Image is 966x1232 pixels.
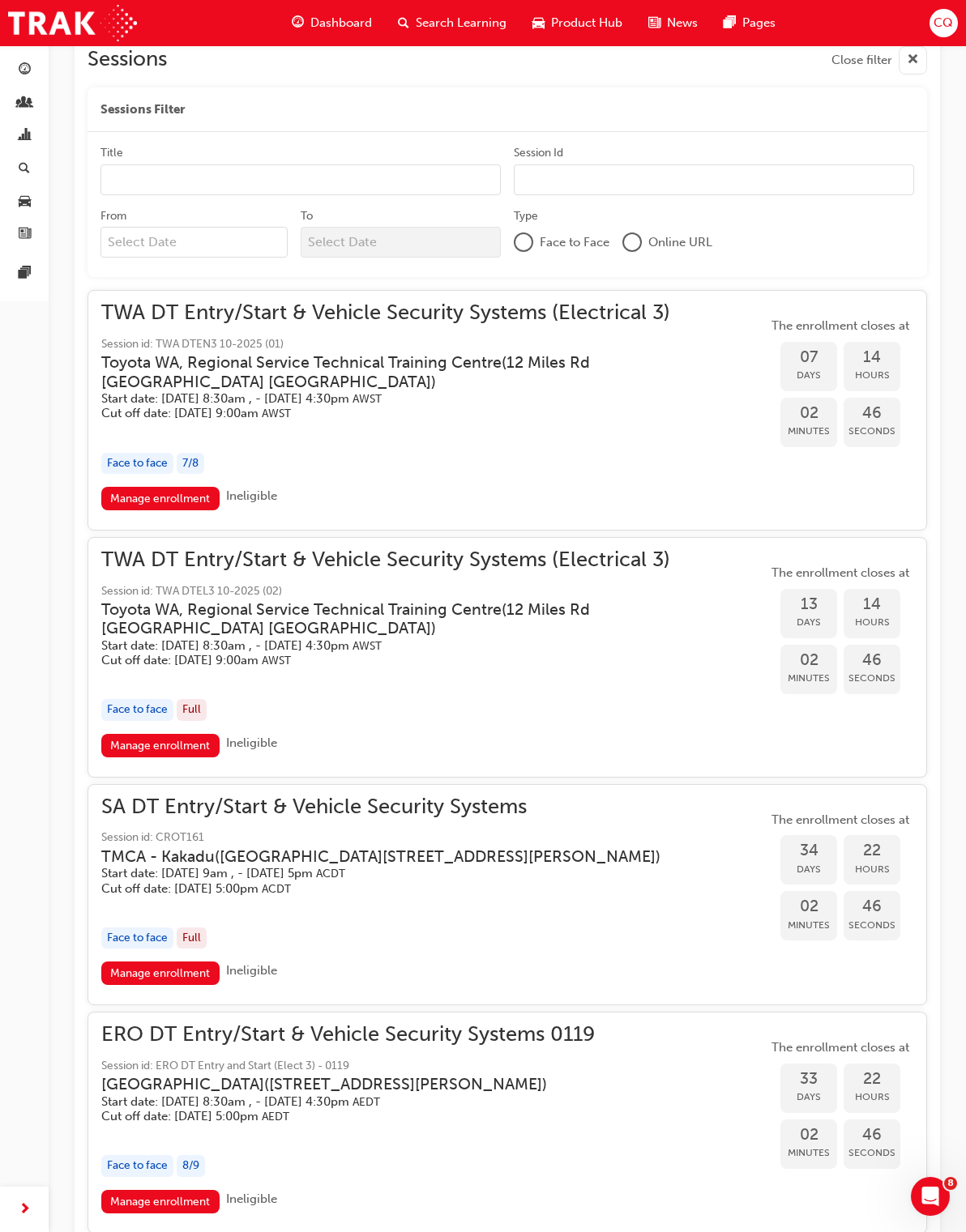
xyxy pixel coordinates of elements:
[101,335,767,354] span: Session id: TWA DTEN3 10-2025 (01)
[101,734,220,757] a: Manage enrollment
[780,1126,837,1145] span: 02
[648,233,712,252] span: Online URL
[101,1025,913,1219] button: ERO DT Entry/Start & Vehicle Security Systems 0119Session id: ERO DT Entry and Start (Elect 3) - ...
[100,208,126,224] div: From
[101,304,767,322] span: TWA DT Entry/Start & Vehicle Security Systems (Electrical 3)
[101,304,913,517] button: TWA DT Entry/Start & Vehicle Security Systems (Electrical 3)Session id: TWA DTEN3 10-2025 (01)Toy...
[844,1088,900,1106] span: Hours
[279,6,385,40] a: guage-iconDashboard
[844,595,900,614] span: 14
[316,867,345,880] span: Australian Central Daylight Time ACDT
[767,564,913,582] span: The enrollment closes at
[19,63,31,78] span: guage-icon
[19,129,31,143] span: chart-icon
[911,1177,950,1216] iframe: Intercom live chat
[177,1155,205,1177] div: 8 / 9
[934,14,953,32] span: CQ
[19,194,31,209] span: car-icon
[301,208,313,224] div: To
[101,487,220,510] a: Manage enrollment
[780,613,837,632] span: Days
[780,897,837,916] span: 02
[844,366,900,385] span: Hours
[780,1088,837,1106] span: Days
[101,453,173,475] div: Face to face
[262,654,291,667] span: Australian Western Standard Time AWST
[101,1094,569,1110] h5: Start date: [DATE] 8:30am , - [DATE] 4:30pm
[101,847,660,866] h3: TMCA - Kakadu ( [GEOGRAPHIC_DATA][STREET_ADDRESS][PERSON_NAME] )
[742,14,776,32] span: Pages
[262,1110,289,1123] span: Australian Eastern Daylight Time AEDT
[540,233,609,252] span: Face to Face
[780,669,837,688] span: Minutes
[310,14,372,32] span: Dashboard
[101,866,660,881] h5: Start date: [DATE] 9am , - [DATE] 5pm
[844,651,900,670] span: 46
[724,13,736,33] span: pages-icon
[226,1192,277,1206] span: Ineligible
[101,653,742,668] h5: Cut off date: [DATE] 9:00am
[101,1190,220,1213] a: Manage enrollment
[19,162,30,177] span: search-icon
[831,51,892,70] span: Close filter
[101,881,660,897] h5: Cut off date: [DATE] 5:00pm
[930,9,958,37] button: CQ
[780,404,837,423] span: 02
[177,927,207,949] div: Full
[101,1109,569,1124] h5: Cut off date: [DATE] 5:00pm
[100,100,185,119] span: Sessions Filter
[101,391,742,407] h5: Start date: [DATE] 8:30am , - [DATE] 4:30pm
[8,5,137,41] img: Trak
[844,348,900,367] span: 14
[101,1155,173,1177] div: Face to face
[100,227,288,258] input: From
[226,488,277,503] span: Ineligible
[944,1177,957,1190] span: 8
[635,6,711,40] a: news-iconNews
[532,13,545,33] span: car-icon
[19,96,31,111] span: people-icon
[514,145,563,161] div: Session Id
[667,14,698,32] span: News
[19,1200,31,1220] span: next-icon
[262,407,291,420] span: Australian Western Standard Time AWST
[844,1144,900,1162] span: Seconds
[101,798,913,991] button: SA DT Entry/Start & Vehicle Security SystemsSession id: CROT161TMCA - Kakadu([GEOGRAPHIC_DATA][ST...
[780,422,837,441] span: Minutes
[101,551,767,569] span: TWA DT Entry/Start & Vehicle Security Systems (Electrical 3)
[101,551,913,764] button: TWA DT Entry/Start & Vehicle Security Systems (Electrical 3)Session id: TWA DTEL3 10-2025 (02)Toy...
[844,422,900,441] span: Seconds
[519,6,635,40] a: car-iconProduct Hub
[385,6,519,40] a: search-iconSearch Learning
[226,963,277,978] span: Ineligible
[88,46,167,75] h2: Sessions
[101,798,686,816] span: SA DT Entry/Start & Vehicle Security Systems
[780,1070,837,1089] span: 33
[100,164,501,195] input: Title
[292,13,304,33] span: guage-icon
[844,404,900,423] span: 46
[780,842,837,860] span: 34
[780,916,837,935] span: Minutes
[831,46,927,75] button: Close filter
[301,227,501,258] input: To
[101,699,173,721] div: Face to face
[262,882,291,896] span: Australian Central Daylight Time ACDT
[907,50,919,70] span: cross-icon
[19,228,31,242] span: news-icon
[101,582,767,601] span: Session id: TWA DTEL3 10-2025 (02)
[101,638,742,654] h5: Start date: [DATE] 8:30am , - [DATE] 4:30pm
[551,14,622,32] span: Product Hub
[648,13,660,33] span: news-icon
[767,317,913,335] span: The enrollment closes at
[398,13,409,33] span: search-icon
[100,145,123,161] div: Title
[514,208,538,224] div: Type
[416,14,507,32] span: Search Learning
[353,639,382,653] span: Australian Western Standard Time AWST
[19,266,31,281] span: pages-icon
[767,1038,913,1057] span: The enrollment closes at
[101,1057,595,1076] span: Session id: ERO DT Entry and Start (Elect 3) - 0119
[101,600,742,638] h3: Toyota WA, Regional Service Technical Training Centre ( 12 Miles Rd [GEOGRAPHIC_DATA] [GEOGRAPHIC...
